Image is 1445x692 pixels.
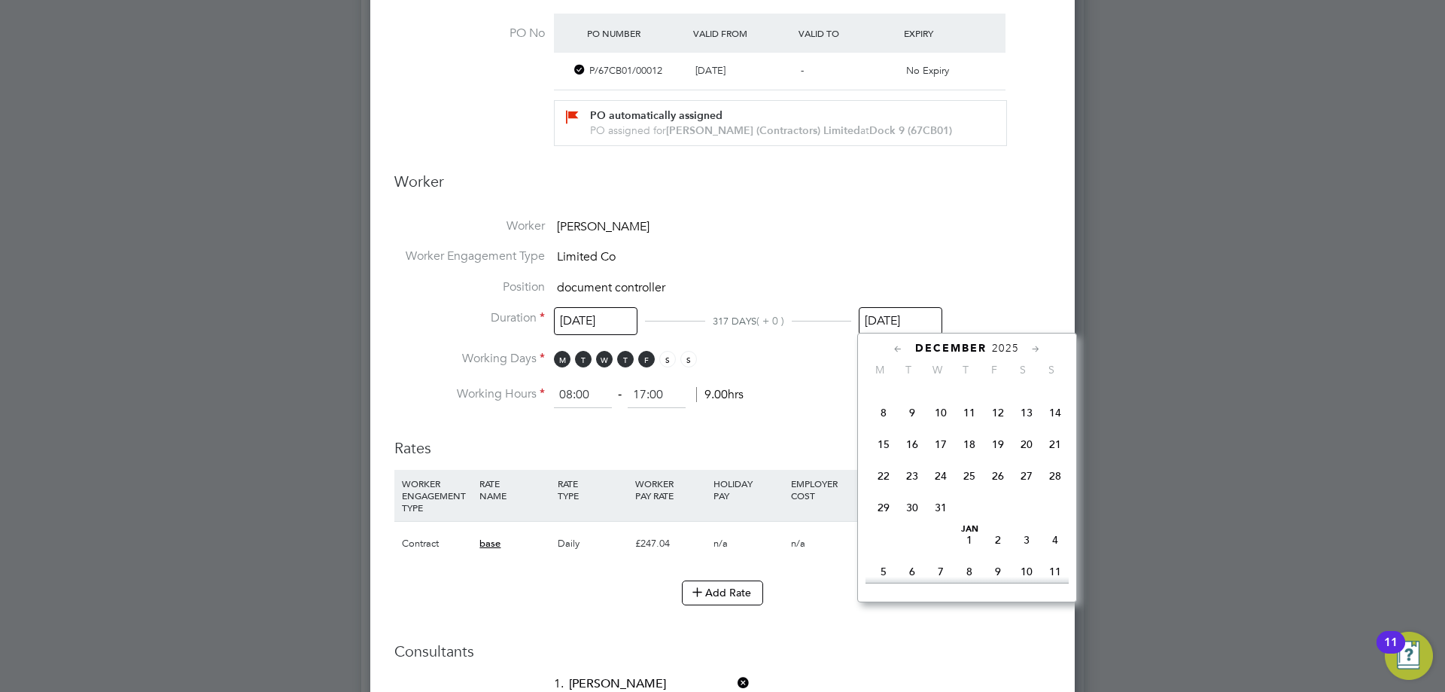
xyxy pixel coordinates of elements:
span: 9 [984,557,1012,586]
div: RATE TYPE [554,470,631,509]
span: 29 [869,493,898,522]
span: 25 [955,462,984,490]
div: Daily [554,522,631,565]
span: 20 [1012,430,1041,459]
span: [PERSON_NAME] [557,219,649,234]
span: Limited Co [557,249,616,264]
span: 9 [898,398,926,427]
span: 19 [984,430,1012,459]
span: S [1037,363,1066,376]
span: F [638,351,655,367]
span: 2025 [992,342,1019,355]
b: [PERSON_NAME] (Contractors) Limited [666,124,860,137]
span: 26 [984,462,1012,490]
input: Select one [554,307,637,335]
span: T [575,351,592,367]
span: 18 [955,430,984,459]
span: Jan [955,526,984,533]
label: Working Hours [394,386,545,402]
span: 3 [1012,526,1041,554]
button: Add Rate [682,581,763,605]
span: 9.00hrs [696,387,744,402]
b: Dock 9 (67CB01) [869,124,952,137]
span: 8 [955,557,984,586]
span: 14 [1041,398,1069,427]
span: 4 [1041,526,1069,554]
h3: Rates [394,423,1051,458]
span: S [680,351,697,367]
div: RATE NAME [476,470,553,509]
span: December [915,342,987,355]
input: Select one [859,307,942,335]
button: Open Resource Center, 11 new notifications [1385,632,1433,680]
div: Valid To [795,20,900,47]
span: T [951,363,980,376]
span: 16 [898,430,926,459]
span: document controller [557,280,665,295]
div: PO assigned for at [590,123,987,138]
div: Valid From [689,20,795,47]
span: 30 [898,493,926,522]
span: 11 [1041,557,1069,586]
div: EMPLOYER COST [787,470,865,509]
div: WORKER ENGAGEMENT TYPE [398,470,476,521]
span: W [596,351,613,367]
h3: Worker [394,172,1051,203]
span: 11 [955,398,984,427]
label: Duration [394,310,545,326]
h3: Consultants [394,642,1051,661]
span: 12 [984,398,1012,427]
div: No Expiry [900,59,1005,84]
label: Working Days [394,351,545,367]
span: 7 [926,557,955,586]
span: 28 [1041,462,1069,490]
span: M [554,351,570,367]
label: Worker Engagement Type [394,248,545,264]
span: W [923,363,951,376]
span: 24 [926,462,955,490]
span: 10 [926,398,955,427]
span: M [865,363,894,376]
span: 22 [869,462,898,490]
label: Position [394,279,545,295]
span: n/a [791,537,805,550]
span: T [617,351,634,367]
label: Worker [394,218,545,234]
span: 8 [869,398,898,427]
span: 2 [984,526,1012,554]
div: PO Number [583,20,689,47]
div: P/67CB01/00012 [583,59,689,84]
span: ‐ [615,387,625,402]
input: 17:00 [628,382,686,409]
input: 08:00 [554,382,612,409]
span: F [980,363,1008,376]
span: S [659,351,676,367]
span: 31 [926,493,955,522]
span: 317 DAYS [713,315,756,328]
b: PO automatically assigned [590,109,722,122]
span: 27 [1012,462,1041,490]
span: base [479,537,500,550]
span: ( + 0 ) [756,314,784,328]
span: 15 [869,430,898,459]
span: 23 [898,462,926,490]
div: WORKER PAY RATE [631,470,709,509]
span: 21 [1041,430,1069,459]
span: 5 [869,557,898,586]
span: T [894,363,923,376]
div: - [795,59,900,84]
label: PO No [394,26,545,41]
span: n/a [713,537,728,550]
div: Contract [398,522,476,565]
span: 6 [898,557,926,586]
span: S [1008,363,1037,376]
span: 13 [1012,398,1041,427]
div: Expiry [900,20,1005,47]
span: 1 [955,526,984,554]
div: 11 [1384,642,1398,662]
div: [DATE] [689,59,795,84]
div: HOLIDAY PAY [710,470,787,509]
span: 10 [1012,557,1041,586]
div: £247.04 [631,522,709,565]
span: 17 [926,430,955,459]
